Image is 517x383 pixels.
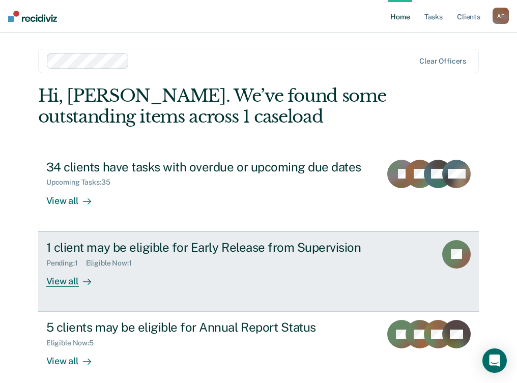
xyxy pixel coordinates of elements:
div: 1 client may be eligible for Early Release from Supervision [46,240,404,255]
div: Eligible Now : 1 [86,259,140,268]
div: Pending : 1 [46,259,86,268]
div: 34 clients have tasks with overdue or upcoming due dates [46,160,373,174]
div: View all [46,187,103,207]
div: Upcoming Tasks : 35 [46,178,119,187]
div: 5 clients may be eligible for Annual Report Status [46,320,373,335]
div: View all [46,267,103,287]
a: 34 clients have tasks with overdue or upcoming due datesUpcoming Tasks:35View all [38,152,479,231]
div: View all [46,347,103,367]
img: Recidiviz [8,11,57,22]
a: 1 client may be eligible for Early Release from SupervisionPending:1Eligible Now:1View all [38,231,479,312]
div: Eligible Now : 5 [46,339,102,347]
button: AF [493,8,509,24]
div: Hi, [PERSON_NAME]. We’ve found some outstanding items across 1 caseload [38,85,391,127]
div: A F [493,8,509,24]
div: Open Intercom Messenger [482,348,507,373]
div: Clear officers [419,57,466,66]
